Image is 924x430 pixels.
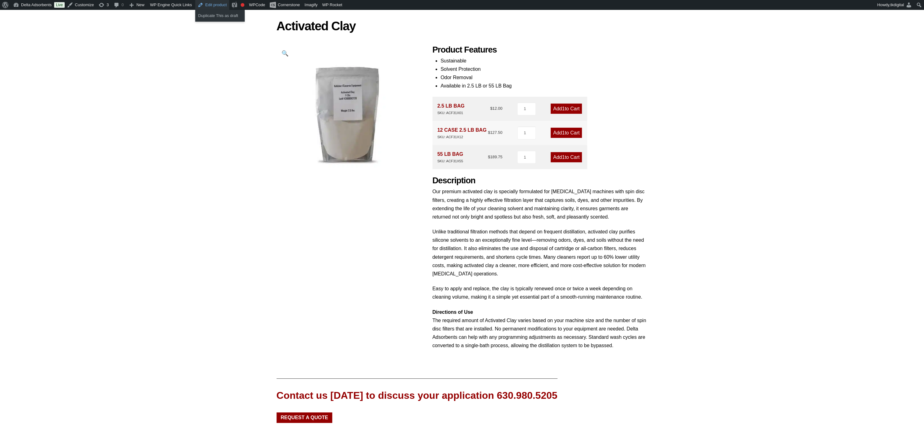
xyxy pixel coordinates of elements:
h1: Activated Clay [277,19,648,32]
div: 2.5 LB BAG [437,102,465,116]
a: Add1to Cart [551,128,582,138]
bdi: 189.75 [488,155,502,159]
div: SKU: ACF31X55 [437,158,463,164]
p: Our premium activated clay is specially formulated for [MEDICAL_DATA] machines with spin disc fil... [432,187,648,221]
span: 🔍 [281,50,289,57]
p: Easy to apply and replace, the clay is typically renewed once or twice a week depending on cleani... [432,284,648,301]
p: Unlike traditional filtration methods that depend on frequent distillation, activated clay purifi... [432,228,648,278]
div: Contact us [DATE] to discuss your application 630.980.5205 [277,389,557,402]
a: View full-screen image gallery [277,45,294,62]
a: Add1to Cart [551,152,582,162]
li: Solvent Protection [441,65,648,73]
bdi: 127.50 [488,130,502,135]
p: The required amount of Activated Clay varies based on your machine size and the number of spin di... [432,308,648,350]
span: tkdigital [890,2,904,7]
span: $ [488,155,490,159]
strong: Directions of Use [432,309,473,315]
div: SKU: ACF31X12 [437,134,487,140]
span: 1 [562,155,565,160]
li: Available in 2.5 LB or 55 LB Bag [441,82,648,90]
a: Request a Quote [277,412,333,423]
a: Live [54,2,65,8]
h2: Description [432,176,648,186]
span: Request a Quote [281,415,328,420]
li: Odor Removal [441,73,648,82]
li: Sustainable [441,57,648,65]
span: 1 [562,106,565,111]
div: 12 CASE 2.5 LB BAG [437,126,487,140]
span: $ [488,130,490,135]
span: $ [490,106,492,111]
div: Focus keyphrase not set [241,3,244,7]
bdi: 12.00 [490,106,502,111]
a: Duplicate This as draft [195,12,245,20]
div: 55 LB BAG [437,150,463,164]
a: Add1to Cart [551,104,582,114]
h2: Product Features [432,45,648,55]
span: 1 [562,130,565,135]
div: SKU: ACF31X01 [437,110,465,116]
